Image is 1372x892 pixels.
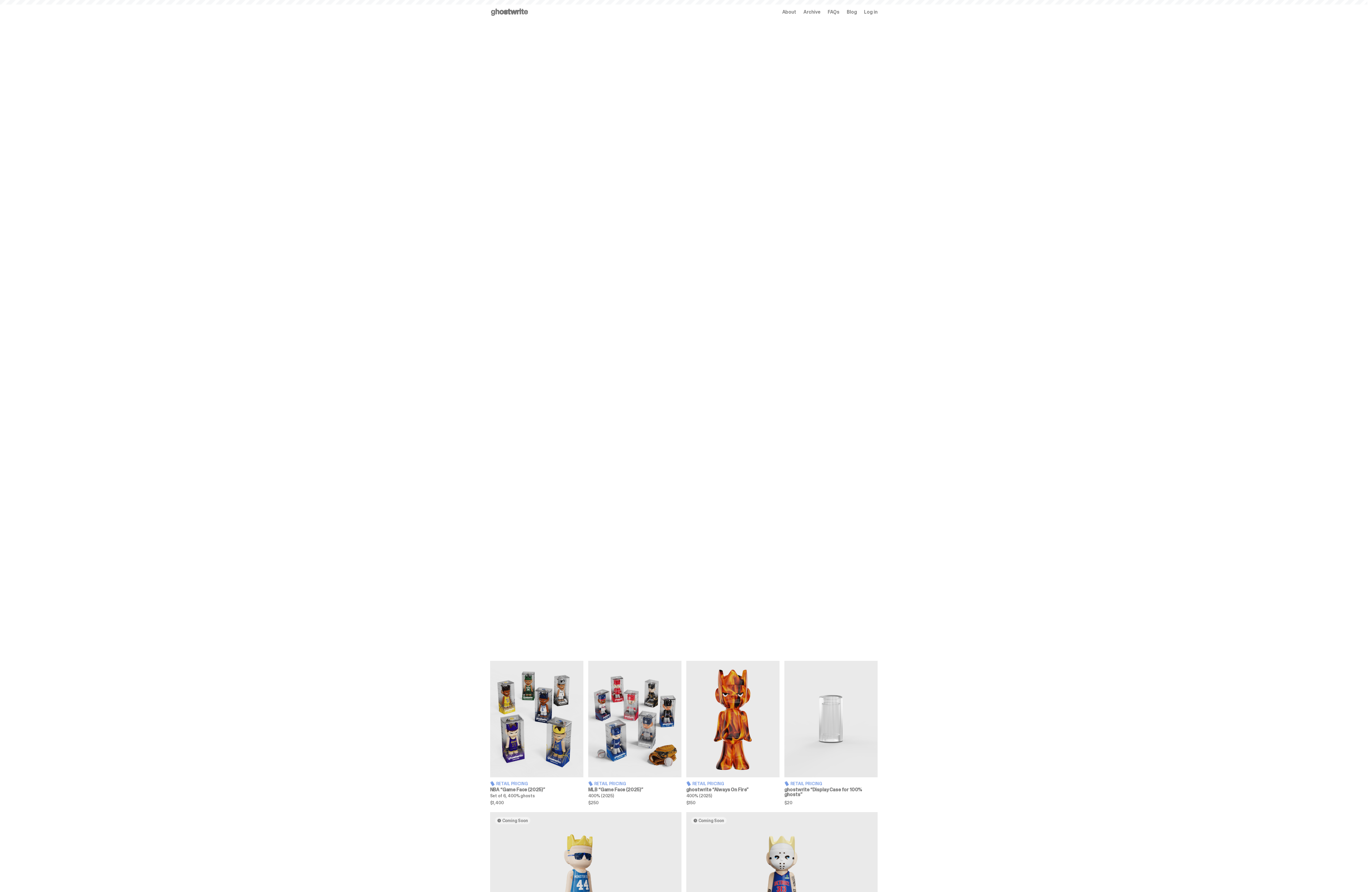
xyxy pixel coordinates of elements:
span: Retail Pricing [790,782,822,786]
a: Game Face (2025) Retail Pricing [588,661,681,805]
a: Always On Fire Retail Pricing [686,661,780,805]
span: Coming Soon [502,818,528,823]
span: Retail Pricing [692,782,724,786]
span: Coming Soon [698,818,724,823]
img: Display Case for 100% ghosts [784,661,878,777]
img: Game Face (2025) [490,661,583,777]
a: Blog [847,10,857,15]
h3: MLB “Game Face (2025)” [588,787,681,792]
span: 400% (2025) [588,793,614,799]
h3: ghostwrite “Always On Fire” [686,787,780,792]
span: Set of 6, 400% ghosts [490,793,535,799]
a: Display Case for 100% ghosts Retail Pricing [784,661,878,805]
a: Game Face (2025) Retail Pricing [490,661,583,805]
span: $250 [588,801,681,805]
a: Archive [803,10,820,15]
img: Always On Fire [686,661,780,777]
span: Retail Pricing [594,782,626,786]
h3: NBA “Game Face (2025)” [490,787,583,792]
span: $1,400 [490,801,583,805]
a: About [782,10,796,15]
span: 400% (2025) [686,793,712,799]
span: $150 [686,801,780,805]
img: Game Face (2025) [588,661,681,777]
h3: ghostwrite “Display Case for 100% ghosts” [784,787,878,797]
a: FAQs [828,10,839,15]
span: $20 [784,801,878,805]
span: Retail Pricing [496,782,528,786]
a: Log in [864,10,877,15]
